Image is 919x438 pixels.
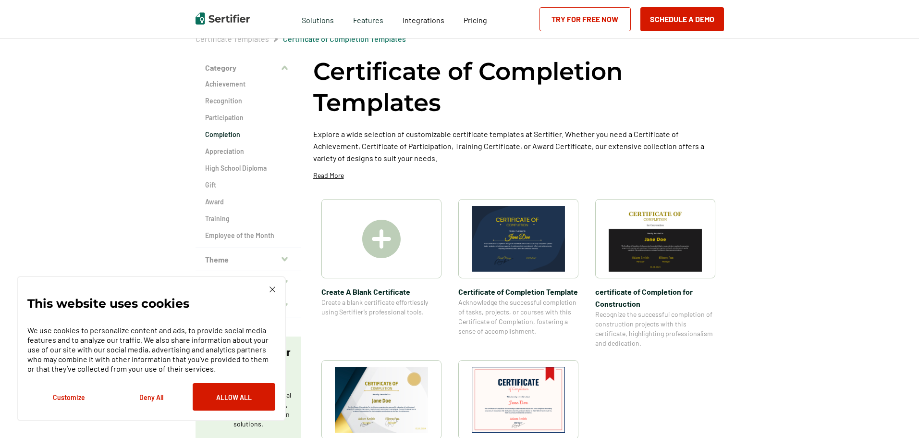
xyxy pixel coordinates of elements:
[353,13,383,25] span: Features
[205,147,292,156] a: Appreciation
[464,13,487,25] a: Pricing
[205,214,292,224] a: Training
[196,34,269,43] a: Certificate Templates
[595,310,715,348] span: Recognize the successful completion of construction projects with this certificate, highlighting ...
[321,298,441,317] span: Create a blank certificate effortlessly using Sertifier’s professional tools.
[472,367,565,433] img: Certificate of Completion​ for Internships
[362,220,401,258] img: Create A Blank Certificate
[609,206,702,272] img: certificate of Completion for Construction
[27,299,189,308] p: This website uses cookies
[27,383,110,411] button: Customize
[595,286,715,310] span: certificate of Completion for Construction
[871,392,919,438] iframe: Chat Widget
[205,231,292,240] a: Employee of the Month
[283,34,406,44] span: Certificate of Completion Templates
[595,199,715,348] a: certificate of Completion for Constructioncertificate of Completion for ConstructionRecognize the...
[321,286,441,298] span: Create A Blank Certificate
[458,298,578,336] span: Acknowledge the successful completion of tasks, projects, or courses with this Certificate of Com...
[196,248,301,271] button: Theme
[270,287,275,292] img: Cookie Popup Close
[472,206,565,272] img: Certificate of Completion Template
[196,56,301,79] button: Category
[539,7,631,31] a: Try for Free Now
[205,79,292,89] a: Achievement
[110,383,193,411] button: Deny All
[196,13,250,25] img: Sertifier | Digital Credentialing Platform
[335,367,428,433] img: Certificate of Completion​ for Architect
[196,34,269,44] span: Certificate Templates
[313,171,344,180] p: Read More
[403,15,444,25] span: Integrations
[205,96,292,106] a: Recognition
[464,15,487,25] span: Pricing
[196,271,301,294] button: Style
[403,13,444,25] a: Integrations
[458,286,578,298] span: Certificate of Completion Template
[27,325,275,374] p: We use cookies to personalize content and ads, to provide social media features and to analyze ou...
[205,163,292,173] a: High School Diploma
[196,34,406,44] div: Breadcrumb
[205,113,292,123] a: Participation
[205,130,292,139] a: Completion
[313,56,724,118] h1: Certificate of Completion Templates
[458,199,578,348] a: Certificate of Completion TemplateCertificate of Completion TemplateAcknowledge the successful co...
[302,13,334,25] span: Solutions
[205,197,292,207] a: Award
[283,34,406,43] a: Certificate of Completion Templates
[313,128,724,164] p: Explore a wide selection of customizable certificate templates at Sertifier. Whether you need a C...
[205,180,292,190] a: Gift
[193,383,275,411] button: Allow All
[640,7,724,31] button: Schedule a Demo
[196,79,301,248] div: Category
